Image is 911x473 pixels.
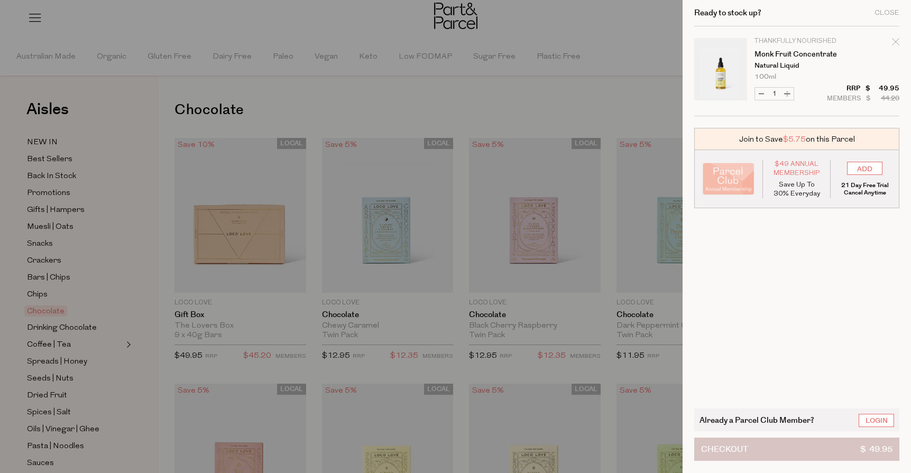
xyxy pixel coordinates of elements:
span: 100ml [754,73,776,80]
span: Already a Parcel Club Member? [700,414,814,426]
p: Natural Liquid [754,62,836,69]
button: Checkout$ 49.95 [694,438,899,461]
p: Thankfully Nourished [754,38,836,44]
p: 21 Day Free Trial Cancel Anytime [839,182,891,197]
span: Checkout [701,438,748,460]
span: $5.75 [783,134,806,145]
span: $49 Annual Membership [771,160,823,178]
input: ADD [847,162,882,175]
input: QTY Monk Fruit Concentrate [768,88,781,100]
p: Save Up To 30% Everyday [771,180,823,198]
a: Login [859,414,894,427]
div: Remove Monk Fruit Concentrate [892,36,899,51]
div: Close [875,10,899,16]
a: Monk Fruit Concentrate [754,51,836,58]
div: Join to Save on this Parcel [694,128,899,150]
h2: Ready to stock up? [694,9,761,17]
span: $ 49.95 [860,438,892,460]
